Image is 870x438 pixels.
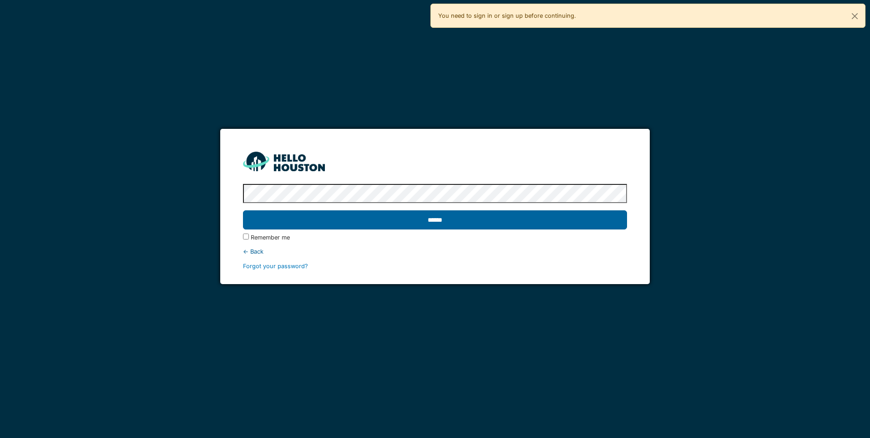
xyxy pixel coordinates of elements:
div: You need to sign in or sign up before continuing. [430,4,865,28]
img: HH_line-BYnF2_Hg.png [243,152,325,171]
button: Close [845,4,865,28]
a: Forgot your password? [243,263,308,270]
div: ← Back [243,247,627,256]
label: Remember me [251,233,290,242]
